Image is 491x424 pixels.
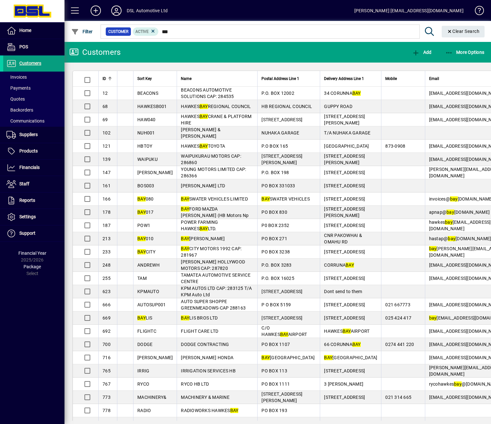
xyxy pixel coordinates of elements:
span: 34 CORUNNA [324,91,360,96]
span: 233 [103,249,111,254]
span: [STREET_ADDRESS] [324,395,365,400]
span: 010 [137,236,154,241]
a: Backorders [3,104,64,115]
a: Communications [3,115,64,126]
a: Home [3,23,64,39]
span: HAW040 [137,117,156,122]
span: 021 314 665 [385,395,411,400]
span: 623 [103,289,111,294]
em: BAY [200,226,208,231]
span: Staff [19,181,29,186]
em: BAY [181,315,189,320]
span: ID [103,75,106,82]
span: [STREET_ADDRESS][PERSON_NAME] [324,153,365,165]
em: bay [429,315,437,320]
span: 773 [103,395,111,400]
span: [STREET_ADDRESS] [324,223,365,228]
em: BAY [346,262,354,268]
a: Support [3,225,64,242]
span: FLIGHT CARE LTD [181,329,218,334]
span: 669 [103,315,111,320]
span: 021 667773 [385,302,410,307]
span: FORD MAZDA [PERSON_NAME] (HB Motors Np [181,206,249,218]
span: Suppliers [19,132,38,137]
span: 166 [103,196,111,202]
span: [STREET_ADDRESS][PERSON_NAME] [324,114,365,125]
span: Quotes [6,96,25,102]
button: More Options [444,46,486,58]
span: 68 [103,104,108,109]
span: CNR PAKOWHAI & OMAHU RD [324,233,362,244]
button: Add [410,46,433,58]
span: 716 [103,355,111,360]
span: Backorders [6,107,33,113]
span: [STREET_ADDRESS][PERSON_NAME] [261,391,302,403]
em: BAY [181,196,189,202]
span: 102 [103,130,111,135]
span: Settings [19,214,36,219]
span: 248 [103,262,111,268]
span: HAWKESB001 [137,104,167,109]
span: Delivery Address Line 1 [324,75,364,82]
span: P.O. BOX 12002 [261,91,294,96]
span: LIS [137,315,152,320]
span: 692 [103,329,111,334]
div: Customers [69,47,121,57]
span: [STREET_ADDRESS] [261,117,302,122]
span: HAWKES AIRPORT [324,329,369,334]
span: 139 [103,157,111,162]
span: POW1 [137,223,150,228]
span: [PERSON_NAME] [181,236,225,241]
span: Name [181,75,191,82]
span: 255 [103,276,111,281]
span: TAMATEA AUTOMOTIVE SERVICE CENTRE [181,272,250,284]
a: Financials [3,160,64,176]
span: HBTOY [137,143,152,149]
em: BAY [324,355,332,360]
span: [STREET_ADDRESS] [324,170,365,175]
button: Profile [106,5,127,16]
span: TAM [137,276,147,281]
span: [STREET_ADDRESS] [261,289,302,294]
span: Support [19,231,35,236]
span: KPM AUTOS LTD CAP: 283125 T/A KPM Auto Ltd [181,286,252,297]
span: HAWKES TOYOTA [181,143,225,149]
a: Suppliers [3,127,64,143]
span: FLIGHTC [137,329,156,334]
span: 213 [103,236,111,241]
a: Staff [3,176,64,192]
span: Active [135,29,149,34]
span: [STREET_ADDRESS][PERSON_NAME] [324,206,365,218]
span: BEACONS AUTOMOTIVE SOLUTIONS CAP: 284535 [181,87,234,99]
span: KPMAUTO [137,289,159,294]
span: Home [19,28,31,33]
span: [GEOGRAPHIC_DATA] [324,143,369,149]
span: RADIOWORKS HAWKES [181,408,238,413]
span: 017 [137,210,154,215]
span: PO BOX 3238 [261,249,290,254]
span: PO BOX 331033 [261,183,295,188]
span: [STREET_ADDRESS] [324,276,365,281]
span: HAWKES CRANE & PLATFORM HIRE [181,114,251,125]
span: 147 [103,170,111,175]
span: YOUNG MOTORS LIMITED CAP: 286366 [181,167,246,178]
span: 121 [103,143,111,149]
span: 12 [103,91,108,96]
span: 178 [103,210,111,215]
a: Knowledge Base [470,1,483,22]
span: 080 [137,196,154,202]
span: Clear Search [447,29,480,34]
span: Customer [108,28,128,35]
span: IRRIG [137,368,149,373]
span: Financials [19,165,40,170]
span: Postal Address Line 1 [261,75,299,82]
span: [STREET_ADDRESS] [324,249,365,254]
button: Clear [442,26,485,37]
em: bay [450,196,458,202]
span: Customers [19,61,41,66]
em: BAY [137,196,146,202]
span: AUTO SUPER SHOPPE GREENMEADOWS-CAP 288163 [181,299,246,311]
span: POWER FARMING HAWKES LTD. [181,220,218,231]
span: [PERSON_NAME] HONDA [181,355,233,360]
span: DODGE CONTRACTING [181,342,229,347]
